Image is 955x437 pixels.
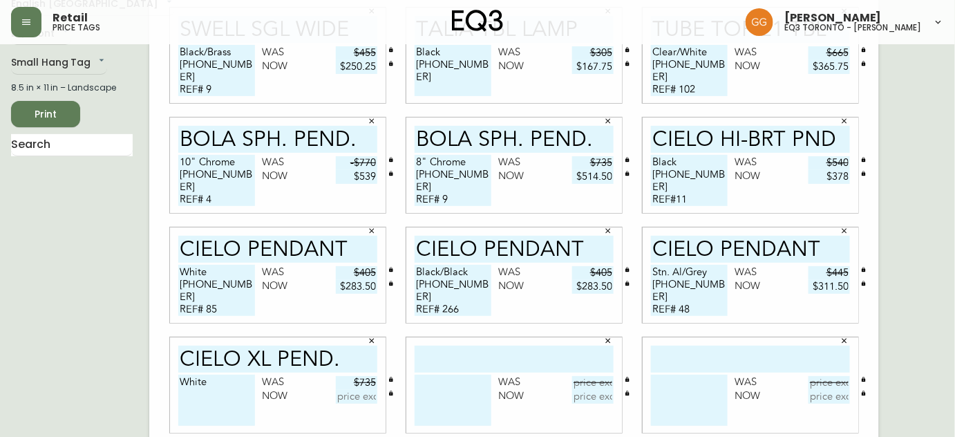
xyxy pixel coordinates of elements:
input: price excluding $ [572,280,614,294]
div: Was [262,266,336,280]
textarea: White [PHONE_NUMBER] REF# 85 [178,265,255,316]
div: Was [498,266,572,280]
textarea: Black/Black [PHONE_NUMBER] REF# 266 [415,265,491,316]
div: Now [498,170,572,184]
input: price excluding $ [809,156,850,170]
input: price excluding $ [572,156,614,170]
span: Print [22,106,69,123]
input: price excluding $ [336,280,377,294]
div: Was [262,156,336,170]
img: logo [452,10,503,32]
input: price excluding $ [572,376,614,390]
input: price excluding $ [336,46,377,60]
h5: eq3 toronto - [PERSON_NAME] [784,24,922,32]
div: Now [735,280,809,294]
div: Was [735,46,809,60]
input: price excluding $ [809,376,850,390]
textarea: Clear/White [PHONE_NUMBER] REF# 102 [651,45,728,96]
div: Now [735,60,809,74]
textarea: Black [PHONE_NUMBER] [415,45,491,96]
span: [PERSON_NAME] [784,12,882,24]
input: price excluding $ [572,170,614,184]
div: Was [262,376,336,390]
input: price excluding $ [336,170,377,184]
input: price excluding $ [336,60,377,74]
textarea: White [178,375,255,426]
textarea: Black [PHONE_NUMBER] REF#11 [651,155,728,206]
button: Print [11,101,80,127]
div: Now [262,280,336,294]
input: price excluding $ [809,60,850,74]
input: price excluding $ [572,390,614,404]
div: Was [498,46,572,60]
div: Now [498,60,572,74]
div: 8.5 in × 11 in – Landscape [11,82,133,94]
textarea: Stn. Al/Grey [PHONE_NUMBER] REF# 48 [651,265,728,316]
input: price excluding $ [809,170,850,184]
div: Small Hang Tag [11,52,107,75]
div: Now [735,390,809,404]
input: price excluding $ [809,266,850,280]
span: Retail [53,12,88,24]
input: price excluding $ [572,60,614,74]
input: Search [11,134,133,156]
textarea: 10" Chrome [PHONE_NUMBER] REF# 4 [178,155,255,206]
input: price excluding $ [336,156,377,170]
div: Was [735,376,809,390]
input: price excluding $ [809,46,850,60]
div: Now [262,60,336,74]
img: dbfc93a9366efef7dcc9a31eef4d00a7 [746,8,773,36]
div: Now [262,390,336,404]
input: price excluding $ [809,280,850,294]
div: Now [735,170,809,184]
input: price excluding $ [572,266,614,280]
textarea: 8" Chrome [PHONE_NUMBER] REF# 9 [415,155,491,206]
input: price excluding $ [336,266,377,280]
div: Was [498,156,572,170]
input: price excluding $ [809,390,850,404]
div: Was [735,266,809,280]
div: Now [498,390,572,404]
input: price excluding $ [572,46,614,60]
div: Now [262,170,336,184]
div: Was [735,156,809,170]
div: Was [498,376,572,390]
input: price excluding $ [336,376,377,390]
div: Now [498,280,572,294]
div: Was [262,46,336,60]
h5: price tags [53,24,100,32]
input: price excluding $ [336,390,377,404]
textarea: Black/Brass [PHONE_NUMBER] REF# 9 [178,45,255,96]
